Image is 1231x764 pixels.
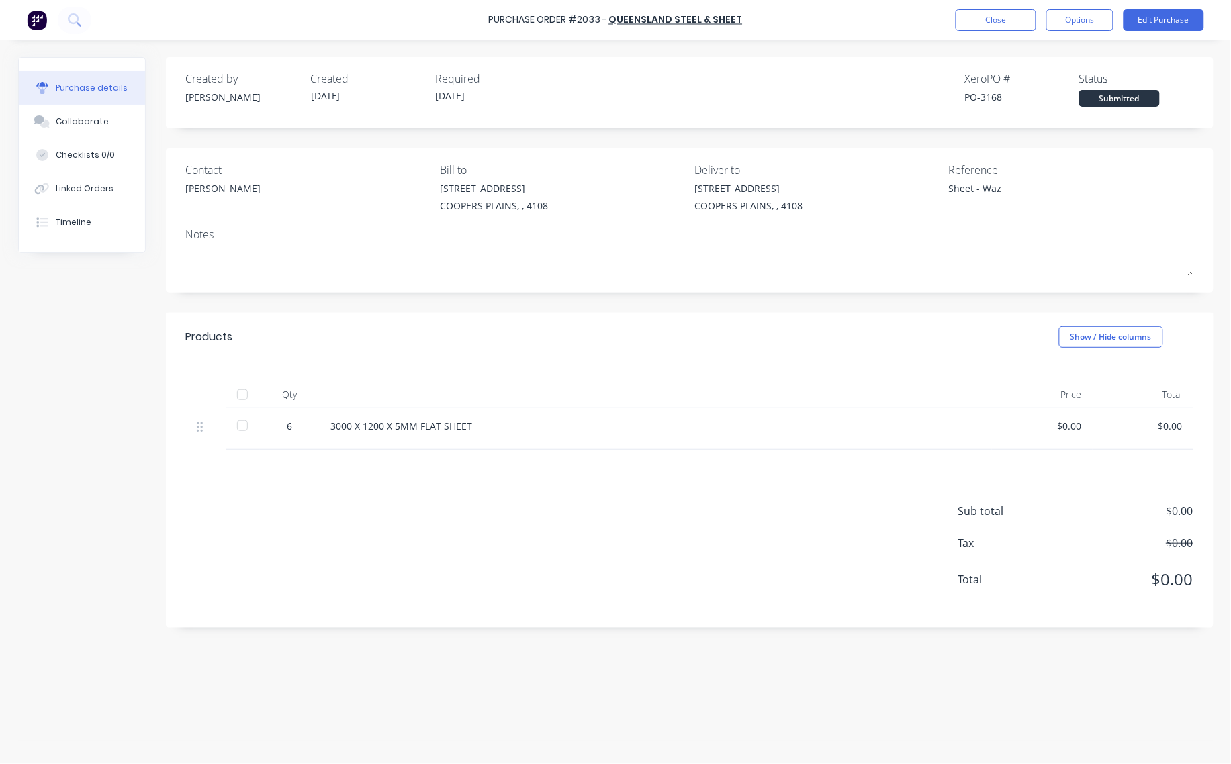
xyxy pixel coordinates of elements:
button: Linked Orders [19,172,145,205]
div: Total [1093,381,1193,408]
img: Factory [27,10,47,30]
div: Created by [186,70,300,87]
button: Edit Purchase [1124,9,1204,31]
span: $0.00 [1059,535,1193,551]
div: Xero PO # [965,70,1079,87]
span: Tax [958,535,1059,551]
div: Timeline [56,216,91,228]
button: Timeline [19,205,145,239]
div: Collaborate [56,115,109,128]
div: COOPERS PLAINS, , 4108 [440,199,548,213]
button: Options [1046,9,1113,31]
textarea: Sheet - Waz [949,181,1117,211]
div: Products [186,329,233,345]
button: Purchase details [19,71,145,105]
div: Deliver to [694,162,939,178]
div: [STREET_ADDRESS] [694,181,803,195]
div: Qty [260,381,320,408]
span: Total [958,571,1059,587]
span: Sub total [958,503,1059,519]
div: 3000 X 1200 X 5MM FLAT SHEET [331,419,981,433]
div: [PERSON_NAME] [186,90,300,104]
div: COOPERS PLAINS, , 4108 [694,199,803,213]
a: Queensland Steel & Sheet [609,13,743,27]
div: Price [992,381,1093,408]
button: Collaborate [19,105,145,138]
div: Submitted [1079,90,1160,107]
div: Created [311,70,425,87]
button: Close [956,9,1036,31]
div: Linked Orders [56,183,113,195]
span: $0.00 [1059,567,1193,591]
div: Purchase details [56,82,128,94]
div: Required [436,70,550,87]
div: Purchase Order #2033 - [489,13,608,28]
button: Checklists 0/0 [19,138,145,172]
div: [PERSON_NAME] [186,181,261,195]
div: Notes [186,226,1193,242]
div: Status [1079,70,1193,87]
button: Show / Hide columns [1059,326,1163,348]
div: Bill to [440,162,684,178]
div: [STREET_ADDRESS] [440,181,548,195]
div: $0.00 [1003,419,1082,433]
div: 6 [271,419,310,433]
div: Contact [186,162,430,178]
div: Reference [949,162,1193,178]
div: Checklists 0/0 [56,149,115,161]
div: $0.00 [1103,419,1183,433]
div: PO-3168 [965,90,1079,104]
span: $0.00 [1059,503,1193,519]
